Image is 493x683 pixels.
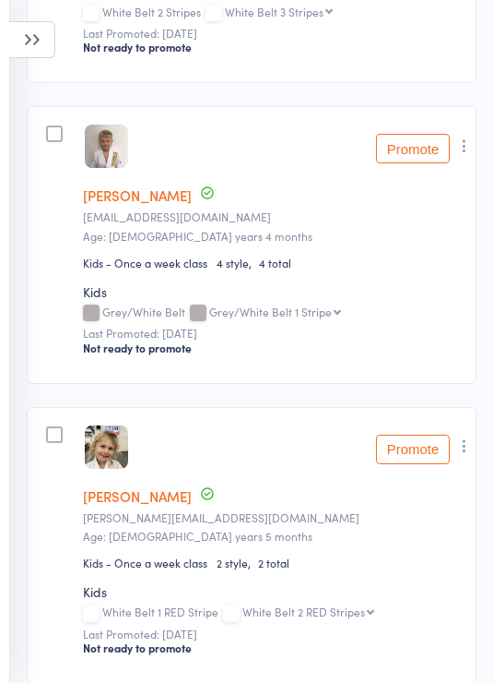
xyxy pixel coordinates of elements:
div: White Belt 2 RED Stripes [242,605,365,617]
small: Last Promoted: [DATE] [83,628,464,641]
small: Last Promoted: [DATE] [83,327,464,340]
div: Kids [83,282,464,301]
span: Age: [DEMOGRAPHIC_DATA] years 4 months [83,228,312,244]
small: alexr@lifepropertygroup.com.au [83,511,464,524]
a: [PERSON_NAME] [83,486,192,506]
small: Last Promoted: [DATE] [83,27,464,40]
span: 2 total [258,555,289,570]
img: image1730094433.png [85,425,128,469]
button: Promote [376,435,450,464]
div: White Belt 3 Stripes [225,6,323,18]
span: 4 style [217,255,259,270]
div: White Belt 1 RED Stripe [83,605,464,621]
span: Age: [DEMOGRAPHIC_DATA] years 5 months [83,528,312,544]
div: Not ready to promote [83,40,464,54]
div: Kids - Once a week class [83,255,207,270]
div: Not ready to promote [83,641,464,655]
a: [PERSON_NAME] [83,186,192,205]
div: Kids [83,582,464,601]
img: image1707716127.png [85,125,128,168]
div: Grey/White Belt [83,306,464,321]
span: 2 style [217,555,258,570]
div: White Belt 2 Stripes [83,6,464,21]
div: Grey/White Belt 1 Stripe [209,306,332,318]
button: Promote [376,134,450,163]
div: Kids - Once a week class [83,555,207,570]
span: 4 total [259,255,291,270]
div: Not ready to promote [83,341,464,355]
small: Oandknilsson@gmail.com [83,210,464,223]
